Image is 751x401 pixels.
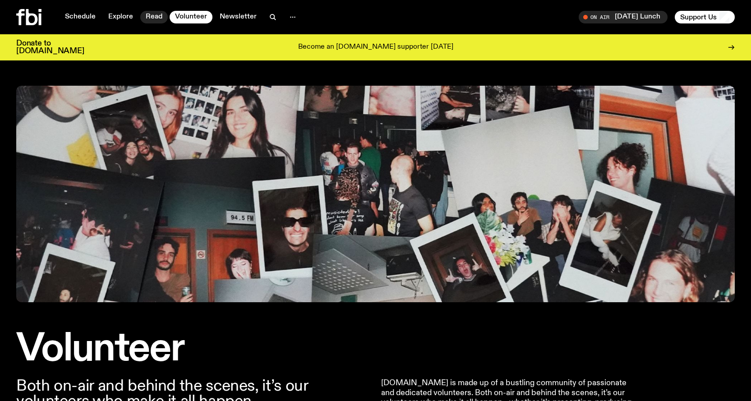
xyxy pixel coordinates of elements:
[103,11,138,23] a: Explore
[579,11,668,23] button: On Air[DATE] Lunch
[60,11,101,23] a: Schedule
[170,11,212,23] a: Volunteer
[140,11,168,23] a: Read
[680,13,717,21] span: Support Us
[675,11,735,23] button: Support Us
[214,11,262,23] a: Newsletter
[16,86,735,302] img: A collage of photographs and polaroids showing FBI volunteers.
[16,331,370,368] h1: Volunteer
[298,43,453,51] p: Become an [DOMAIN_NAME] supporter [DATE]
[16,40,84,55] h3: Donate to [DOMAIN_NAME]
